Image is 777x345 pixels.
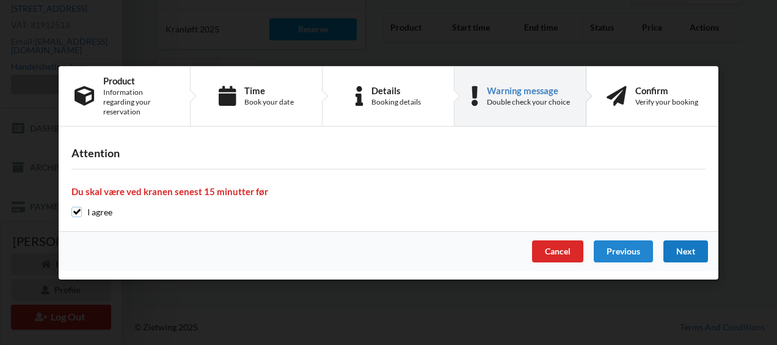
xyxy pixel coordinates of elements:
[635,97,698,106] div: Verify your booking
[371,85,421,95] div: Details
[594,240,653,262] div: Previous
[635,85,698,95] div: Confirm
[71,146,706,160] h3: Attention
[371,97,421,106] div: Booking details
[71,207,112,217] label: I agree
[103,87,174,116] div: Information regarding your reservation
[532,240,583,262] div: Cancel
[487,97,570,106] div: Double check your choice
[103,75,174,85] div: Product
[663,240,708,262] div: Next
[244,85,294,95] div: Time
[244,97,294,106] div: Book your date
[487,85,570,95] div: Warning message
[71,186,706,198] h4: Du skal være ved kranen senest 15 minutter før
